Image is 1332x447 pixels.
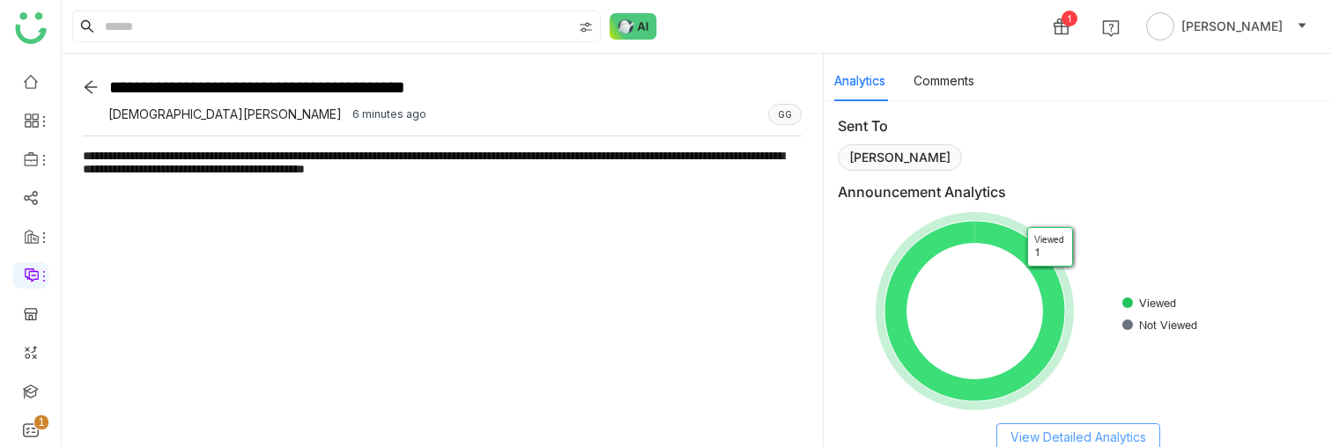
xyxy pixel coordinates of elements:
div: [PERSON_NAME] [838,144,962,171]
p: 1 [38,414,45,431]
text: Not Viewed [1139,318,1197,332]
img: help.svg [1102,19,1120,37]
img: avatar [1146,12,1174,40]
img: 684a9b06de261c4b36a3cf65 [83,104,104,125]
div: gg [768,104,802,125]
img: ask-buddy-normal.svg [610,13,657,40]
img: logo [15,12,47,44]
button: [PERSON_NAME] [1143,12,1311,40]
span: View Detailed Analytics [1010,428,1146,447]
button: Analytics [834,71,885,91]
div: 1 [1062,11,1077,26]
button: Comments [914,71,974,91]
div: Sent To [838,115,1318,137]
div: Announcement Analytics [838,181,1318,203]
span: [PERSON_NAME] [1181,17,1283,36]
div: 6 minutes ago [352,104,426,125]
img: search-type.svg [579,20,593,34]
span: [DEMOGRAPHIC_DATA][PERSON_NAME] [108,104,342,125]
nz-badge-sup: 1 [34,415,48,429]
text: Viewed [1139,296,1176,310]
